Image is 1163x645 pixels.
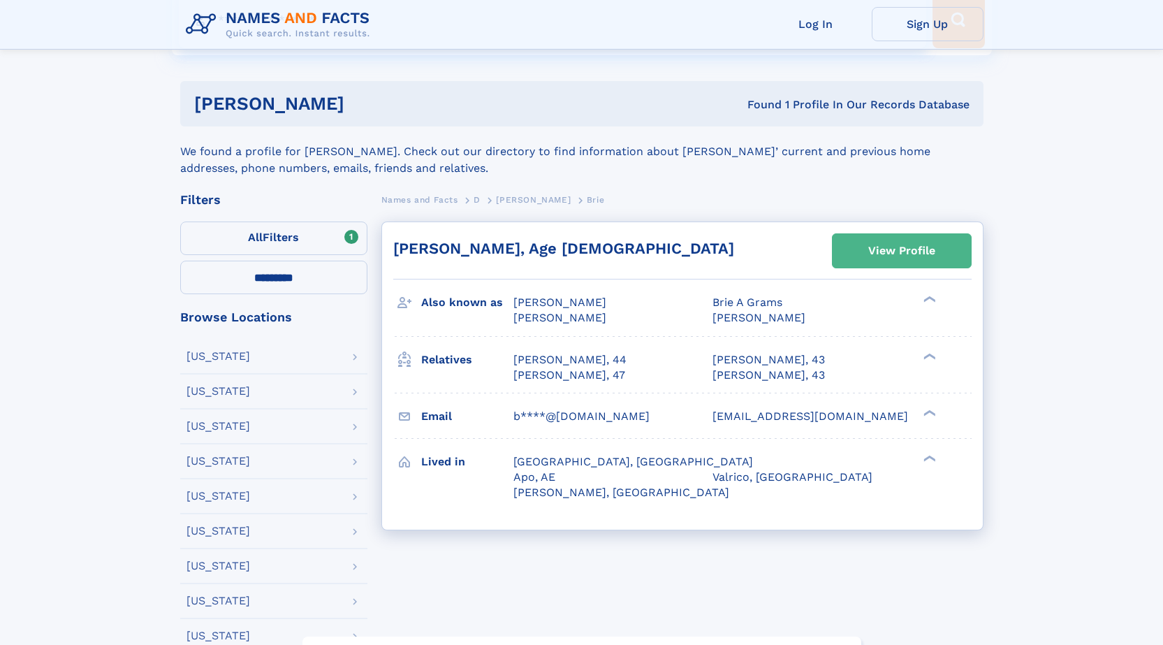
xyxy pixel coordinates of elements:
[194,95,546,113] h1: [PERSON_NAME]
[186,630,250,642] div: [US_STATE]
[513,296,606,309] span: [PERSON_NAME]
[421,348,513,372] h3: Relatives
[833,234,971,268] a: View Profile
[180,222,367,255] label: Filters
[421,405,513,428] h3: Email
[513,470,555,484] span: Apo, AE
[186,526,250,537] div: [US_STATE]
[248,231,263,244] span: All
[712,296,782,309] span: Brie A Grams
[587,195,604,205] span: Brie
[186,595,250,607] div: [US_STATE]
[868,235,935,267] div: View Profile
[180,6,381,43] img: Logo Names and Facts
[180,126,983,177] div: We found a profile for [PERSON_NAME]. Check out our directory to find information about [PERSON_N...
[712,352,825,368] a: [PERSON_NAME], 43
[381,191,458,208] a: Names and Facts
[712,410,908,423] span: [EMAIL_ADDRESS][DOMAIN_NAME]
[712,368,825,383] a: [PERSON_NAME], 43
[872,7,983,41] a: Sign Up
[513,352,627,368] a: [PERSON_NAME], 44
[474,195,481,205] span: D
[496,191,571,208] a: [PERSON_NAME]
[921,408,937,417] div: ❯
[474,191,481,208] a: D
[180,311,367,324] div: Browse Locations
[186,351,250,362] div: [US_STATE]
[921,352,937,361] div: ❯
[921,454,937,463] div: ❯
[186,386,250,397] div: [US_STATE]
[421,450,513,474] h3: Lived in
[712,470,872,484] span: Valrico, [GEOGRAPHIC_DATA]
[513,455,753,468] span: [GEOGRAPHIC_DATA], [GEOGRAPHIC_DATA]
[760,7,872,41] a: Log In
[513,486,729,499] span: [PERSON_NAME], [GEOGRAPHIC_DATA]
[513,368,625,383] a: [PERSON_NAME], 47
[513,311,606,324] span: [PERSON_NAME]
[546,97,970,113] div: Found 1 Profile In Our Records Database
[186,456,250,467] div: [US_STATE]
[712,311,805,324] span: [PERSON_NAME]
[496,195,571,205] span: [PERSON_NAME]
[393,240,734,257] a: [PERSON_NAME], Age [DEMOGRAPHIC_DATA]
[180,194,367,206] div: Filters
[921,295,937,304] div: ❯
[186,560,250,572] div: [US_STATE]
[186,491,250,502] div: [US_STATE]
[421,291,513,314] h3: Also known as
[186,421,250,432] div: [US_STATE]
